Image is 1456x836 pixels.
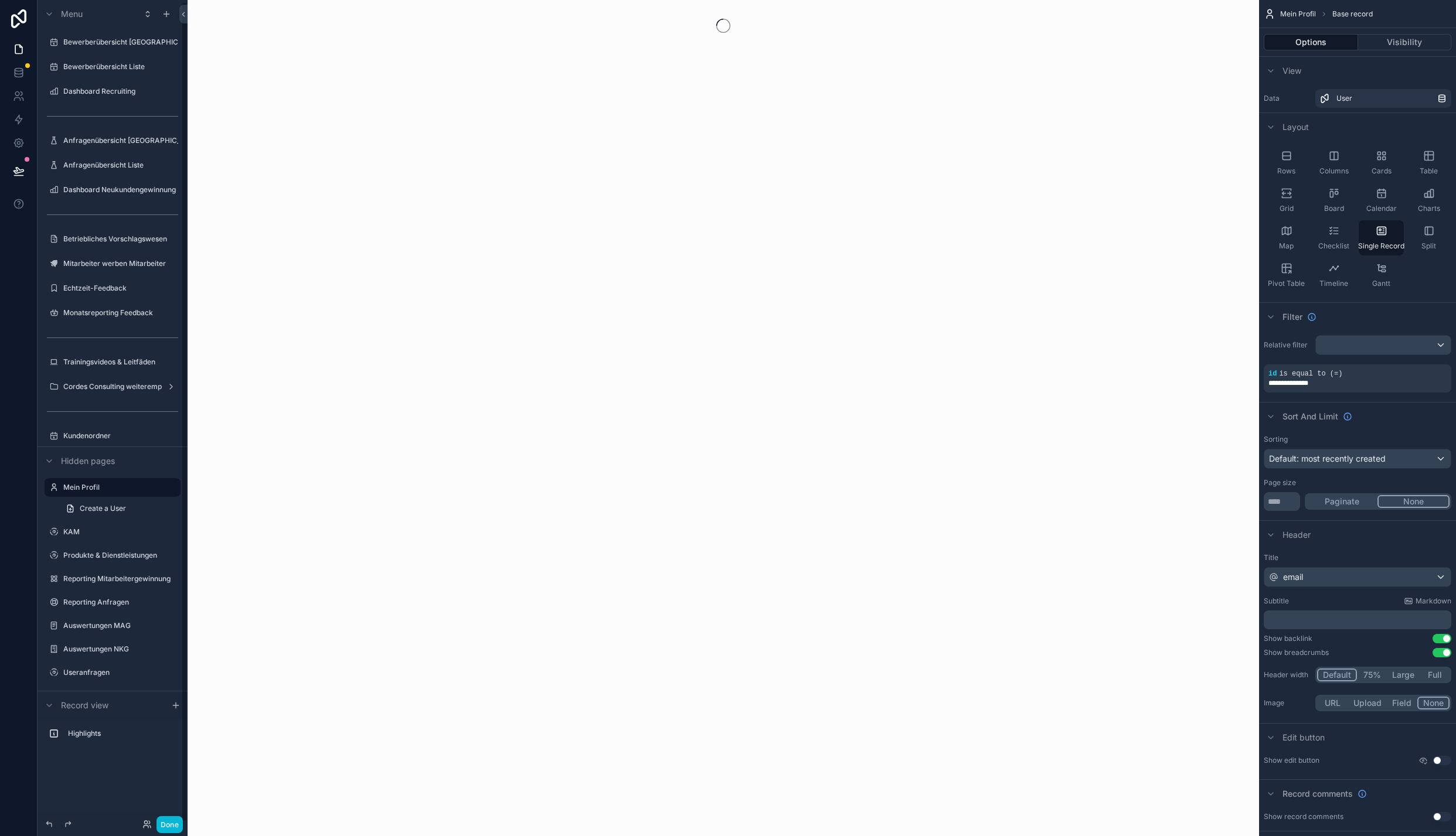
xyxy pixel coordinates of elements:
span: User [1336,94,1352,103]
label: Highlights [68,729,176,738]
span: is equal to (=) [1279,370,1342,378]
button: Columns [1311,145,1356,180]
label: Show edit button [1264,756,1319,765]
span: Layout [1282,121,1309,133]
span: Checklist [1318,241,1349,251]
label: Auswertungen MAG [63,621,178,630]
label: KAM [63,527,178,537]
label: Monatsreporting Feedback [63,308,178,318]
button: URL [1317,697,1348,709]
button: Done [157,816,183,833]
button: Timeline [1311,258,1356,293]
label: Kundenordner [63,431,178,441]
div: Show backlink [1264,634,1312,643]
button: email [1264,567,1451,587]
span: Cards [1372,166,1392,176]
a: Create a User [59,499,181,518]
span: Board [1324,204,1344,213]
button: Grid [1264,183,1309,218]
span: Hidden pages [61,455,115,467]
button: Charts [1406,183,1451,218]
label: Anfragenübersicht Liste [63,161,178,170]
label: Reporting Anfragen [63,598,178,607]
span: Edit button [1282,732,1325,743]
label: Echtzeit-Feedback [63,284,178,293]
label: Sorting [1264,435,1288,444]
span: Record view [61,699,108,711]
span: Filter [1282,311,1302,323]
button: Paginate [1307,495,1377,508]
button: Options [1264,34,1358,50]
a: User [1315,89,1451,108]
a: Betriebliches Vorschlagswesen [63,234,178,244]
button: Field [1387,697,1418,709]
button: Board [1311,183,1356,218]
span: Grid [1280,204,1294,213]
span: Gantt [1372,279,1390,288]
span: Menu [61,8,83,20]
span: View [1282,65,1301,77]
div: scrollable content [38,719,188,755]
label: Page size [1264,478,1296,487]
label: Bewerberübersicht Liste [63,62,178,71]
button: Table [1406,145,1451,180]
a: Useranfragen [63,668,178,677]
label: Dashboard Neukundengewinnung [63,185,178,195]
span: Rows [1277,166,1295,176]
label: Anfragenübersicht [GEOGRAPHIC_DATA] [63,136,178,145]
span: Header [1282,529,1311,541]
div: scrollable content [1264,610,1451,629]
label: Produkte & Dienstleistungen [63,551,178,560]
button: Upload [1348,697,1387,709]
span: Columns [1319,166,1349,176]
label: Mitarbeiter werben Mitarbeiter [63,259,178,268]
span: Base record [1332,9,1373,19]
label: Reporting Mitarbeitergewinnung [63,574,178,584]
span: Markdown [1416,596,1451,606]
label: Bewerberübersicht [GEOGRAPHIC_DATA] [63,37,178,47]
div: Show record comments [1264,812,1343,821]
span: Single Record [1358,241,1404,251]
button: Gantt [1359,258,1404,293]
label: Mein Profil [63,483,174,492]
label: Data [1264,94,1311,103]
span: Default: most recently created [1269,453,1386,463]
span: id [1268,370,1277,378]
span: Timeline [1319,279,1348,288]
span: Map [1279,241,1294,251]
button: Full [1420,668,1450,681]
button: Cards [1359,145,1404,180]
button: Visibility [1358,34,1452,50]
span: Split [1421,241,1436,251]
label: Cordes Consulting weiterempfehlen [63,382,162,391]
span: Record comments [1282,788,1353,800]
label: Dashboard Recruiting [63,87,178,96]
label: Trainingsvideos & Leitfäden [63,357,178,367]
button: Split [1406,220,1451,255]
label: Relative filter [1264,340,1311,350]
button: Large [1387,668,1420,681]
label: Title [1264,553,1451,562]
label: Subtitle [1264,596,1289,606]
button: Calendar [1359,183,1404,218]
button: None [1417,697,1450,709]
button: Map [1264,220,1309,255]
button: Checklist [1311,220,1356,255]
